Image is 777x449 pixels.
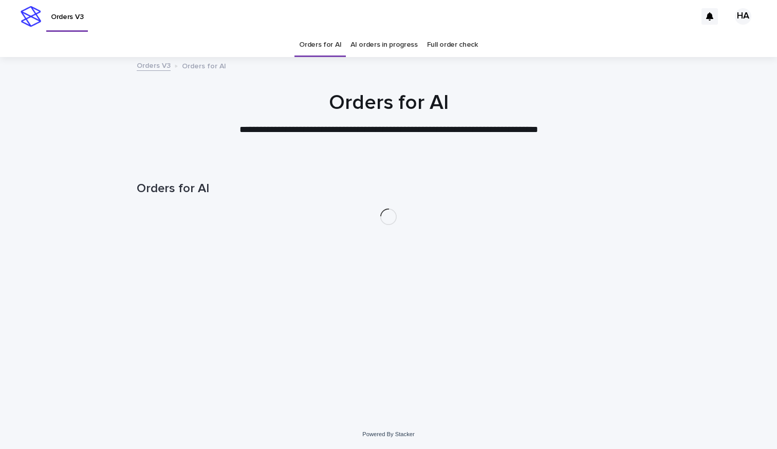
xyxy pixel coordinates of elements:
a: Full order check [427,33,478,57]
h1: Orders for AI [137,181,640,196]
a: Orders for AI [299,33,341,57]
h1: Orders for AI [137,90,640,115]
div: HA [735,8,751,25]
a: AI orders in progress [350,33,418,57]
img: stacker-logo-s-only.png [21,6,41,27]
a: Orders V3 [137,59,171,71]
p: Orders for AI [182,60,226,71]
a: Powered By Stacker [362,431,414,437]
